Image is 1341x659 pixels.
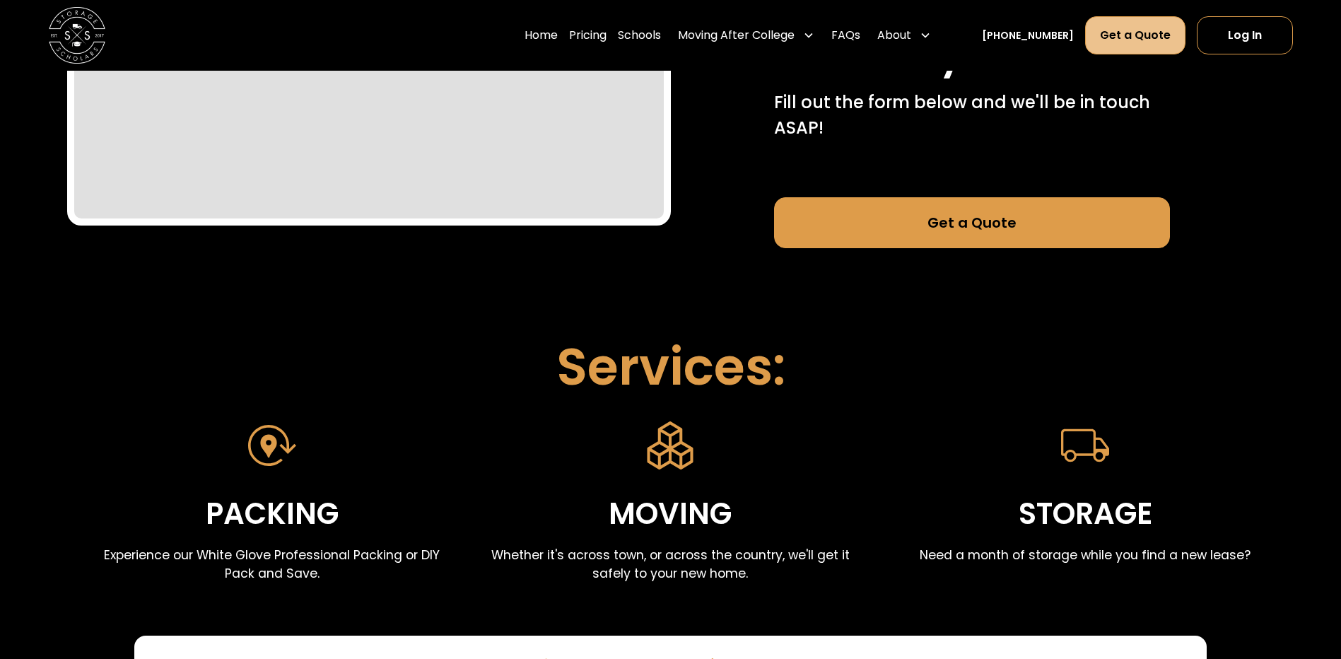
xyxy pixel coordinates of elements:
[90,546,454,583] p: Experience our White Glove Professional Packing or DIY Pack and Save.
[831,16,860,55] a: FAQs
[1085,16,1185,54] a: Get a Quote
[1019,491,1152,538] div: Storage
[672,16,820,55] div: Moving After College
[609,491,732,538] div: Moving
[678,27,795,44] div: Moving After College
[1197,16,1293,54] a: Log In
[488,546,852,583] p: Whether it's across town, or across the country, we'll get it safely to your new home.
[525,16,558,55] a: Home
[774,197,1170,248] a: Get a Quote
[569,16,607,55] a: Pricing
[872,16,937,55] div: About
[774,90,1170,141] p: Fill out the form below and we'll be in touch ASAP!
[982,28,1074,43] a: [PHONE_NUMBER]
[920,546,1251,564] p: Need a month of storage while you find a new lease?
[248,421,296,470] img: Packing Image
[556,339,785,395] h1: Services:
[646,421,694,470] img: Moving Image
[618,16,661,55] a: Schools
[1061,421,1109,470] img: Storage Image
[877,27,911,44] div: About
[49,7,105,64] img: Storage Scholars main logo
[206,491,339,538] div: Packing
